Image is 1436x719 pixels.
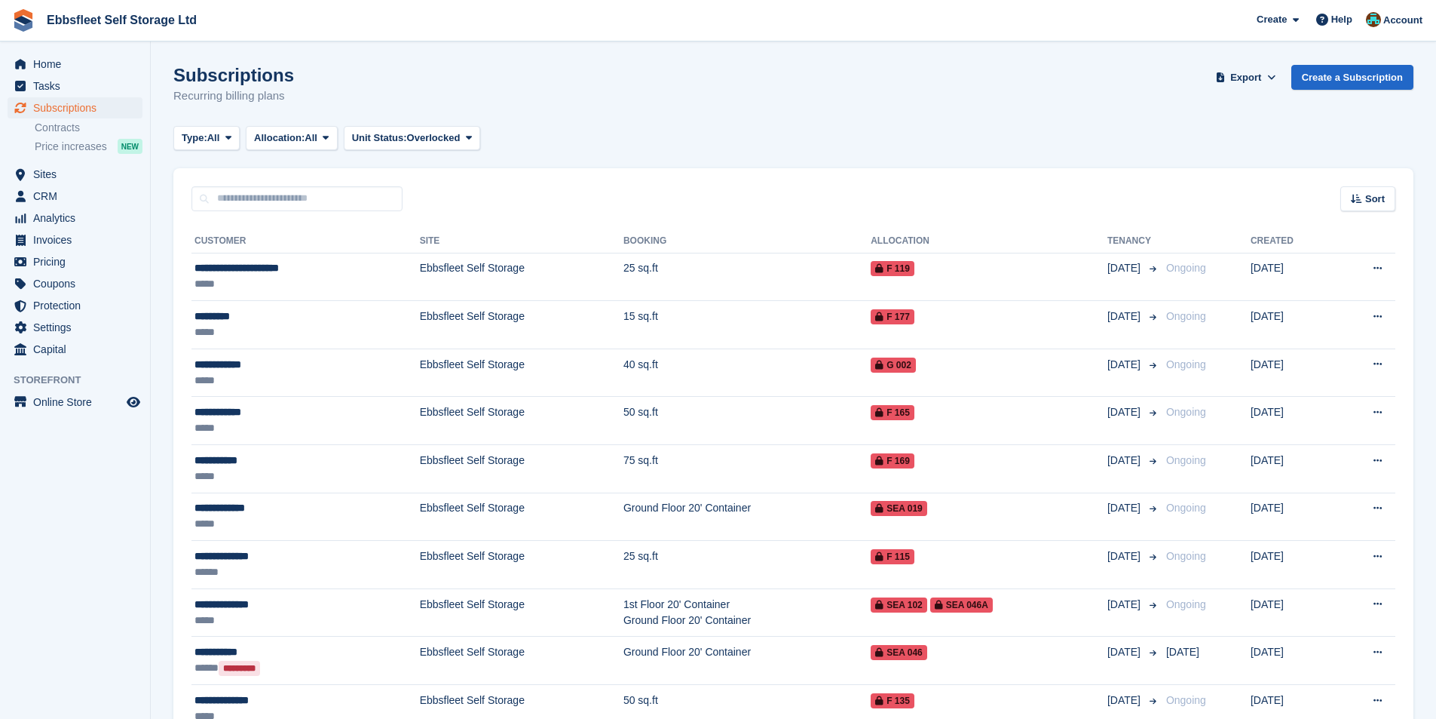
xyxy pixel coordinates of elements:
span: F 115 [871,549,914,564]
button: Allocation: All [246,126,338,151]
span: [DATE] [1107,693,1144,708]
span: F 135 [871,693,914,708]
span: Ongoing [1166,550,1206,562]
th: Booking [623,229,871,253]
span: SEA 102 [871,598,927,613]
a: menu [8,186,142,207]
td: Ebbsfleet Self Storage [420,397,623,445]
button: Type: All [173,126,240,151]
span: [DATE] [1107,309,1144,324]
td: 1st Floor 20' Container Ground Floor 20' Container [623,588,871,637]
p: Recurring billing plans [173,88,294,105]
span: [DATE] [1107,548,1144,564]
button: Unit Status: Overlocked [344,126,481,151]
span: Export [1230,70,1261,85]
span: Ongoing [1166,406,1206,418]
span: Storefront [14,373,150,388]
a: menu [8,251,142,272]
span: Capital [33,339,124,360]
td: Ground Floor 20' Container [623,637,871,685]
td: 15 sq.ft [623,301,871,349]
td: 25 sq.ft [623,541,871,589]
span: Protection [33,295,124,316]
td: [DATE] [1251,493,1334,541]
a: menu [8,295,142,316]
td: Ebbsfleet Self Storage [420,253,623,301]
span: Allocation: [254,131,305,146]
span: Unit Status: [352,131,407,146]
span: Online Store [33,392,124,413]
a: Ebbsfleet Self Storage Ltd [41,8,203,32]
td: 50 sq.ft [623,397,871,445]
span: [DATE] [1107,260,1144,276]
span: G 002 [871,358,916,373]
span: Settings [33,317,124,338]
a: menu [8,317,142,338]
span: Coupons [33,273,124,294]
a: Preview store [124,393,142,411]
a: menu [8,229,142,250]
img: stora-icon-8386f47178a22dfd0bd8f6a31ec36ba5ce8667c1dd55bd0f319d3a0aa187defe.svg [12,9,35,32]
span: Help [1331,12,1352,27]
a: menu [8,164,142,185]
span: F 169 [871,453,914,469]
span: F 119 [871,261,914,276]
button: Export [1213,65,1279,90]
span: Ongoing [1166,454,1206,466]
span: Create [1257,12,1287,27]
td: Ground Floor 20' Container [623,493,871,541]
a: Price increases NEW [35,138,142,155]
span: SEA 046 [871,645,927,660]
span: CRM [33,186,124,207]
span: Price increases [35,140,107,154]
span: Sort [1365,192,1385,207]
img: George Spring [1366,12,1381,27]
span: Ongoing [1166,694,1206,706]
span: Tasks [33,75,124,97]
td: Ebbsfleet Self Storage [420,493,623,541]
span: [DATE] [1107,404,1144,420]
th: Created [1251,229,1334,253]
td: Ebbsfleet Self Storage [420,588,623,637]
td: [DATE] [1251,588,1334,637]
span: Invoices [33,229,124,250]
span: Account [1383,13,1422,28]
span: SEA 046A [930,598,993,613]
span: [DATE] [1107,500,1144,516]
a: menu [8,339,142,360]
span: F 165 [871,405,914,420]
span: Ongoing [1166,358,1206,370]
th: Customer [191,229,420,253]
th: Tenancy [1107,229,1160,253]
td: 75 sq.ft [623,445,871,493]
a: menu [8,75,142,97]
span: Overlocked [407,131,461,146]
a: menu [8,273,142,294]
span: [DATE] [1107,644,1144,660]
td: [DATE] [1251,637,1334,685]
td: Ebbsfleet Self Storage [420,637,623,685]
span: Home [33,54,124,75]
a: Contracts [35,121,142,135]
span: Ongoing [1166,262,1206,274]
span: Analytics [33,207,124,229]
td: Ebbsfleet Self Storage [420,445,623,493]
span: Ongoing [1166,598,1206,610]
td: [DATE] [1251,445,1334,493]
span: All [207,131,220,146]
span: Pricing [33,251,124,272]
td: [DATE] [1251,253,1334,301]
h1: Subscriptions [173,65,294,85]
span: Subscriptions [33,97,124,118]
span: SEA 019 [871,501,927,516]
span: Type: [182,131,207,146]
td: Ebbsfleet Self Storage [420,349,623,397]
div: NEW [118,139,142,154]
a: menu [8,392,142,413]
td: 25 sq.ft [623,253,871,301]
span: [DATE] [1166,646,1199,658]
span: [DATE] [1107,453,1144,469]
td: Ebbsfleet Self Storage [420,301,623,349]
span: [DATE] [1107,357,1144,373]
span: F 177 [871,309,914,324]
